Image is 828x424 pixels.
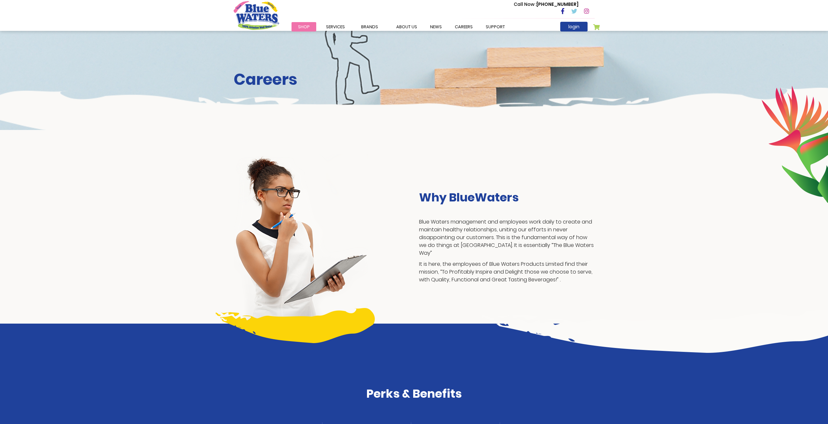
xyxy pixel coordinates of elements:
[390,22,424,32] a: about us
[482,310,828,353] img: career-intro-art.png
[216,308,375,343] img: career-yellow-bar.png
[560,22,588,32] a: login
[234,70,595,89] h2: Careers
[424,22,448,32] a: News
[479,22,511,32] a: support
[448,22,479,32] a: careers
[419,190,595,204] h3: Why BlueWaters
[298,24,310,30] span: Shop
[419,218,595,257] p: Blue Waters management and employees work daily to create and maintain healthy relationships, uni...
[234,154,368,324] img: career-girl-image.png
[234,387,595,401] h4: Perks & Benefits
[419,260,595,284] p: It is here, the employees of Blue Waters Products Limited find their mission, “To Profitably Insp...
[234,1,279,30] a: store logo
[326,24,345,30] span: Services
[514,1,536,7] span: Call Now :
[761,85,828,203] img: career-intro-leaves.png
[361,24,378,30] span: Brands
[514,1,578,8] p: [PHONE_NUMBER]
